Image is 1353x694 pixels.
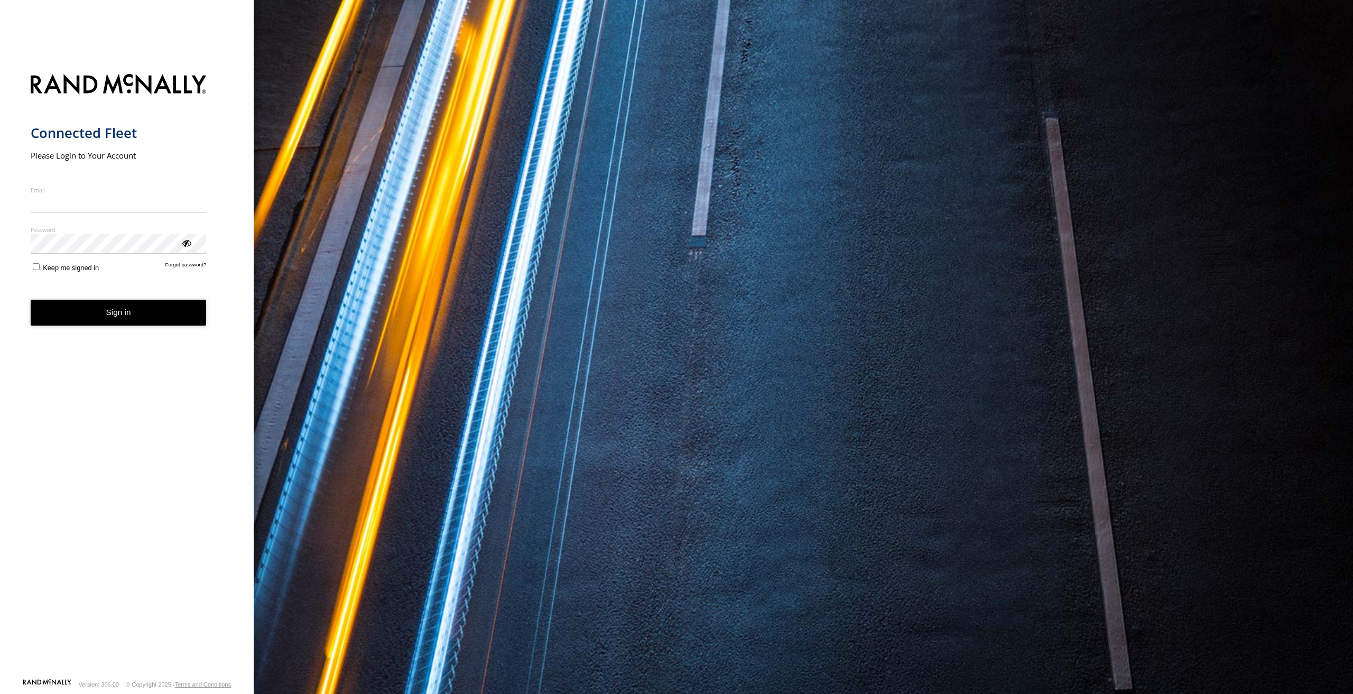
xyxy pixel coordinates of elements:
label: Password [31,226,207,234]
label: Email [31,186,207,194]
a: Terms and Conditions [175,681,231,688]
div: ViewPassword [181,237,191,248]
span: Keep me signed in [43,264,99,272]
form: main [31,68,224,678]
h2: Please Login to Your Account [31,150,207,161]
a: Forgot password? [165,262,207,272]
img: Rand McNally [31,72,207,99]
input: Keep me signed in [33,263,40,270]
div: Version: 306.00 [79,681,119,688]
button: Sign in [31,300,207,326]
a: Visit our Website [23,679,71,690]
h1: Connected Fleet [31,124,207,142]
div: © Copyright 2025 - [126,681,231,688]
